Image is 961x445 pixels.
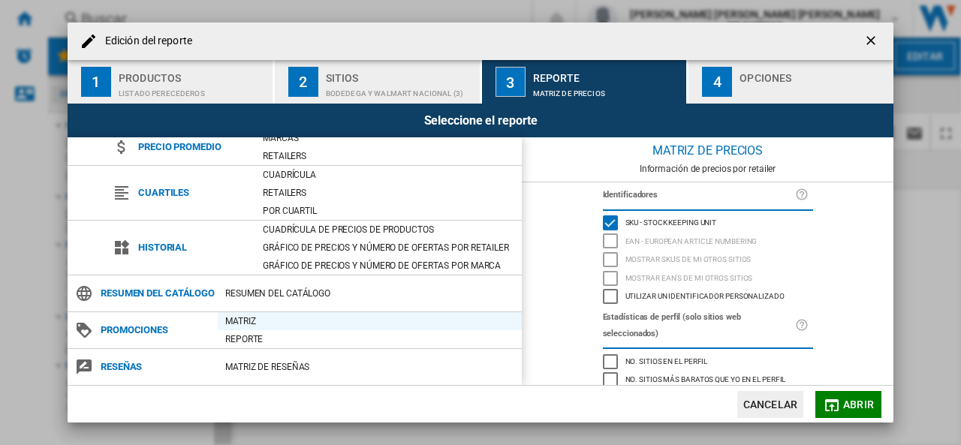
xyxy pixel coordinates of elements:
div: Resumen del catálogo [218,286,522,301]
div: Matriz de precios [522,137,893,164]
span: Precio promedio [131,137,255,158]
div: Reporte [218,332,522,347]
div: Sitios [326,66,474,82]
span: Cuartiles [131,182,255,203]
span: No. sitios más baratos que yo en el perfil [625,373,786,383]
span: Historial [131,237,255,258]
div: Opciones [740,66,887,82]
md-checkbox: SKU - Stock Keeping Unit [603,214,813,233]
div: Bodedega y Walmart Nacional (3) [326,82,474,98]
button: 2 Sitios Bodedega y Walmart Nacional (3) [275,60,481,104]
div: Marcas [255,131,522,146]
span: No. sitios en el perfil [625,355,708,365]
label: Identificadores [603,187,795,203]
span: Abrir [843,398,874,410]
div: Matriz de RESEÑAS [218,359,522,374]
div: Seleccione el reporte [68,104,893,137]
button: 1 Productos Listado Perecederos [68,60,274,104]
div: Retailers [255,149,522,164]
md-checkbox: Mostrar EAN's de mi otros sitios [603,269,813,287]
div: Cuadrícula [255,167,522,182]
div: Matriz de precios [533,82,681,98]
span: Promociones [93,320,218,341]
md-checkbox: No. sitios más baratos que yo en el perfil [603,371,813,389]
span: Resumen del catálogo [93,283,218,304]
div: Productos [119,66,267,82]
span: Utilizar un identificador personalizado [625,290,785,300]
span: Mostrar SKU'S de mi otros sitios [625,253,752,263]
div: Listado Perecederos [119,82,267,98]
div: 2 [288,67,318,97]
span: Mostrar EAN's de mi otros sitios [625,272,753,282]
button: 4 Opciones [688,60,893,104]
div: Gráfico de precios y número de ofertas por retailer [255,240,522,255]
div: Reporte [533,66,681,82]
button: Cancelar [737,391,803,418]
h4: Edición del reporte [98,34,192,49]
div: Matriz [218,314,522,329]
div: 4 [702,67,732,97]
button: Abrir [815,391,881,418]
ng-md-icon: getI18NText('BUTTONS.CLOSE_DIALOG') [863,33,881,51]
button: 3 Reporte Matriz de precios [482,60,688,104]
label: Estadísticas de perfil (solo sitios web seleccionados) [603,309,795,342]
md-checkbox: EAN - European Article Numbering [603,232,813,251]
div: 1 [81,67,111,97]
md-checkbox: Utilizar un identificador personalizado [603,287,813,306]
span: SKU - Stock Keeping Unit [625,216,717,227]
div: Información de precios por retailer [522,164,893,174]
div: Gráfico de precios y número de ofertas por marca [255,258,522,273]
div: Retailers [255,185,522,200]
button: getI18NText('BUTTONS.CLOSE_DIALOG') [857,26,887,56]
div: Cuadrícula de precios de productos [255,222,522,237]
md-checkbox: Mostrar SKU'S de mi otros sitios [603,251,813,269]
div: 3 [496,67,526,97]
span: Reseñas [93,356,218,377]
span: EAN - European Article Numbering [625,235,758,245]
div: Por cuartil [255,203,522,218]
md-checkbox: No. sitios en el perfil [603,352,813,371]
